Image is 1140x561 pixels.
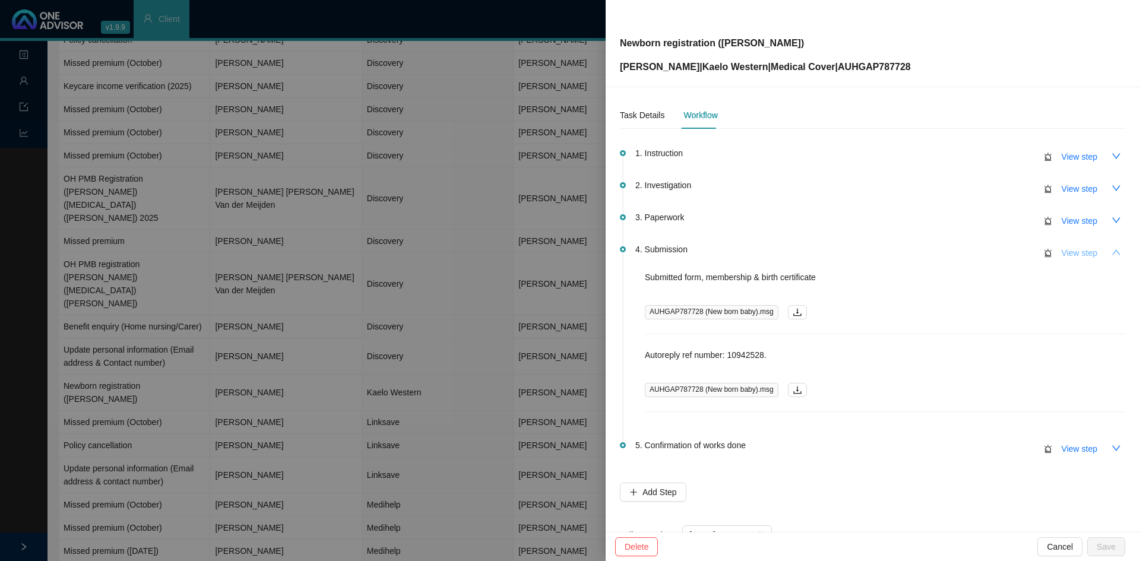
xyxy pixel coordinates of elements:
button: Add Step [620,483,686,502]
span: 5. Confirmation of works done [635,439,746,452]
p: Autoreply ref number: 10942528. [645,348,1126,362]
span: Add Step [642,486,677,499]
span: View step [1062,150,1097,163]
span: alert [1044,153,1052,161]
span: View step [1062,182,1097,195]
span: plus [629,488,638,496]
span: AUHGAP787728 (New born baby).msg [645,383,778,397]
button: View step [1052,211,1107,230]
span: Delete [625,540,648,553]
span: Cancel [1047,540,1073,553]
span: AUHGAP787728 (New born baby).msg [645,305,778,319]
div: Workflow [683,109,717,122]
span: View step [1062,246,1097,259]
p: Submitted form, membership & birth certificate [645,271,1126,284]
span: up [1111,248,1121,257]
span: download [793,308,802,317]
button: View step [1052,439,1107,458]
span: alert [1044,217,1052,225]
span: alert [1044,185,1052,193]
div: Task Details [620,109,664,122]
span: 2. Investigation [635,179,691,192]
span: alert [1044,445,1052,453]
button: Save [1087,537,1125,556]
button: View step [1052,179,1107,198]
span: Kaelo Western [702,62,768,72]
span: alert [1044,249,1052,257]
span: 1. Instruction [635,147,683,160]
span: down [1111,183,1121,193]
span: download [793,385,802,395]
p: [PERSON_NAME] | | | AUHGAP787728 [620,60,911,74]
button: Cancel [1037,537,1082,556]
span: 4. Submission [635,243,688,256]
button: Delete [615,537,658,556]
span: View step [1062,214,1097,227]
span: View step [1062,442,1097,455]
span: down [1111,215,1121,225]
span: down [1111,443,1121,453]
button: View step [1052,243,1107,262]
button: View step [1052,147,1107,166]
span: Medical Cover [771,62,835,72]
label: Follow up date [620,525,682,544]
input: Select date [689,528,754,541]
span: 3. Paperwork [635,211,684,224]
span: down [1111,151,1121,161]
p: Newborn registration ([PERSON_NAME]) [620,36,911,50]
